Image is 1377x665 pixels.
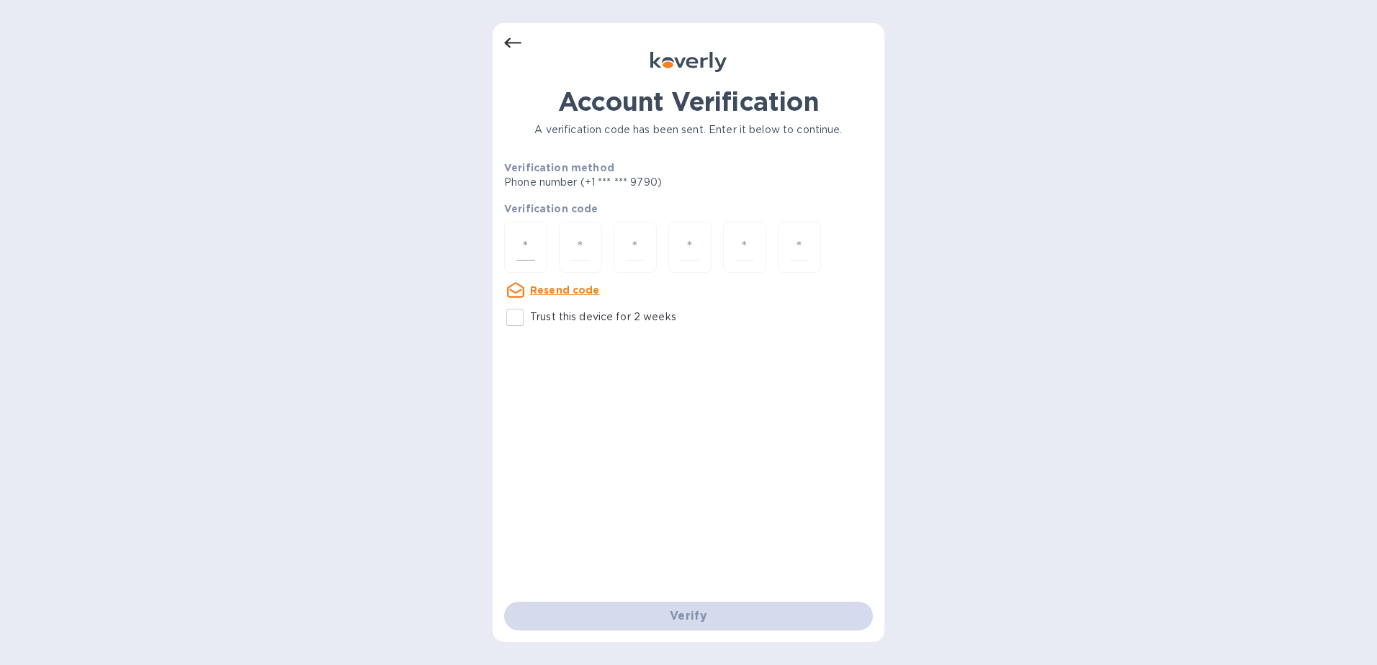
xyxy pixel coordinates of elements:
b: Verification method [504,162,614,173]
p: Verification code [504,202,873,216]
p: A verification code has been sent. Enter it below to continue. [504,122,873,137]
h1: Account Verification [504,86,873,117]
u: Resend code [530,284,600,296]
p: Trust this device for 2 weeks [530,309,676,325]
p: Phone number (+1 *** *** 9790) [504,175,772,190]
